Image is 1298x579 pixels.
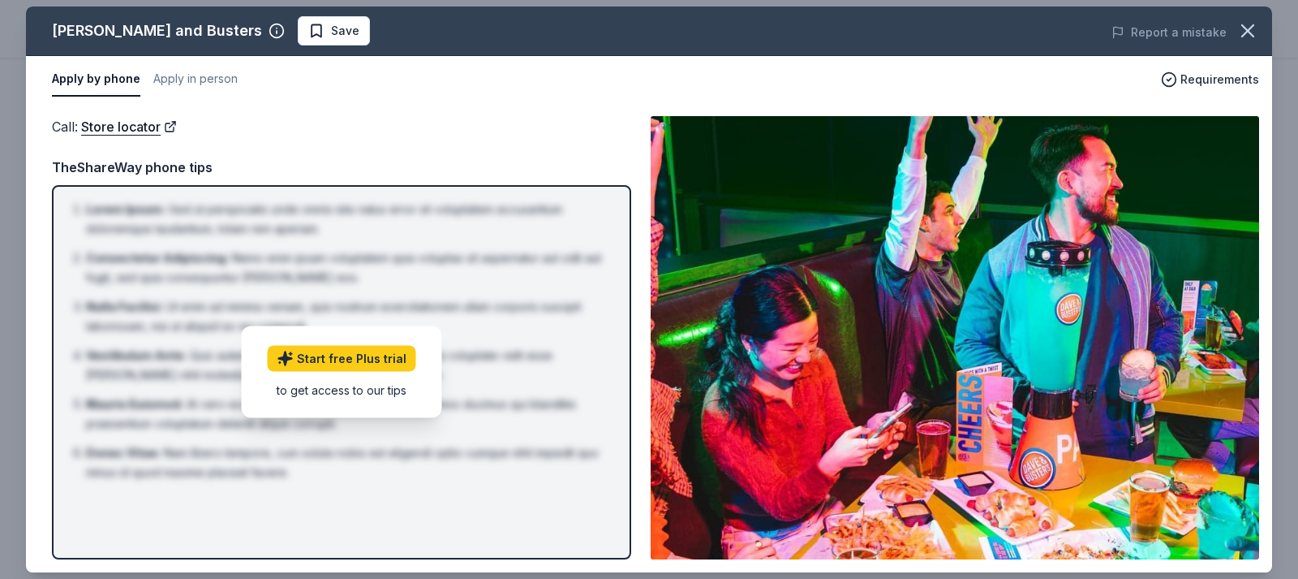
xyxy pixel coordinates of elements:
span: Consectetur Adipiscing : [86,251,229,265]
span: Lorem Ipsum : [86,202,165,216]
div: to get access to our tips [268,382,416,399]
div: Call : [52,116,631,137]
li: At vero eos et accusamus et iusto odio dignissimos ducimus qui blanditiis praesentium voluptatum ... [86,395,607,434]
div: [PERSON_NAME] and Busters [52,18,262,44]
li: Nam libero tempore, cum soluta nobis est eligendi optio cumque nihil impedit quo minus id quod ma... [86,443,607,482]
button: Apply by phone [52,63,140,97]
div: TheShareWay phone tips [52,157,631,178]
span: Nulla Facilisi : [86,300,163,313]
button: Report a mistake [1111,23,1227,42]
a: Start free Plus trial [268,346,416,372]
li: Sed ut perspiciatis unde omnis iste natus error sit voluptatem accusantium doloremque laudantium,... [86,200,607,239]
span: Mauris Euismod : [86,397,183,411]
span: Vestibulum Ante : [86,348,187,362]
button: Save [298,16,370,45]
li: Ut enim ad minima veniam, quis nostrum exercitationem ullam corporis suscipit laboriosam, nisi ut... [86,297,607,336]
span: Requirements [1180,70,1259,89]
li: Nemo enim ipsam voluptatem quia voluptas sit aspernatur aut odit aut fugit, sed quia consequuntur... [86,248,607,287]
a: Store locator [81,116,177,137]
button: Apply in person [153,63,238,97]
button: Requirements [1161,70,1259,89]
li: Quis autem vel eum iure reprehenderit qui in ea voluptate velit esse [PERSON_NAME] nihil molestia... [86,346,607,385]
span: Donec Vitae : [86,446,161,460]
img: Image for Dave and Busters [651,116,1259,560]
span: Save [331,21,359,41]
